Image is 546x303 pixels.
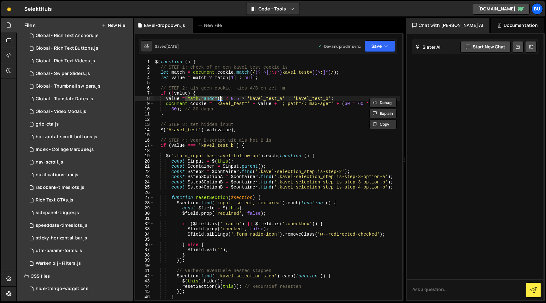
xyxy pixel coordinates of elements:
[135,127,154,133] div: 14
[24,42,133,55] div: 3807/6690.js
[135,180,154,185] div: 24
[135,101,154,107] div: 9
[24,232,133,244] div: 3807/12776.js
[1,1,17,16] a: 🤙
[24,207,133,219] div: 3807/10130.js
[36,33,99,39] div: Global - Rich Text Anchors.js
[24,55,133,67] div: 3807/6689.js
[36,235,87,241] div: sticky-horizontal-bar.js
[460,41,511,53] button: Start new chat
[24,181,133,194] div: 3807/31039.js
[24,5,52,13] div: SelektHuis
[135,153,154,159] div: 19
[135,86,154,91] div: 6
[135,190,154,195] div: 26
[135,206,154,211] div: 29
[36,248,82,254] div: utm-params-forms.js
[135,112,154,117] div: 11
[135,294,154,300] div: 46
[135,185,154,190] div: 25
[36,46,98,51] div: Global - Rich Text Buttons.js
[473,3,530,15] a: [DOMAIN_NAME]
[135,242,154,248] div: 36
[246,3,300,15] button: Code + Tools
[135,232,154,237] div: 34
[491,18,544,33] div: Documentation
[369,98,397,108] button: Debug
[36,172,78,178] div: notifications-bar.js
[135,226,154,232] div: 33
[166,44,179,49] div: [DATE]
[135,122,154,127] div: 13
[17,270,133,282] div: CSS files
[24,282,133,295] div: 3807/24520.css
[135,117,154,122] div: 12
[135,284,154,289] div: 44
[36,147,94,152] div: Index - Collage Marquee.js
[135,195,154,201] div: 27
[36,261,81,266] div: Werken bij - Filters.js
[135,289,154,294] div: 45
[416,44,441,50] h2: Slater AI
[135,253,154,258] div: 38
[135,91,154,96] div: 7
[36,58,95,64] div: Global - Rich Text Videos.js
[36,185,84,190] div: rabobank-timeslots.js
[36,159,63,165] div: nav-scroll.js
[155,44,179,49] div: Saved
[24,131,133,143] div: 3807/24517.js
[24,118,133,131] div: 3807/21510.js
[24,219,133,232] div: 3807/17666.js
[406,18,489,33] div: Chat with [PERSON_NAME] AI
[24,29,133,42] div: 3807/6688.js
[135,237,154,242] div: 35
[135,247,154,253] div: 37
[369,109,397,118] button: Explain
[135,148,154,154] div: 18
[144,22,185,28] div: kavel-dropdown.js
[135,258,154,263] div: 39
[135,201,154,206] div: 28
[36,223,88,228] div: speeddate-timeslots.js
[318,44,361,49] div: Dev and prod in sync
[135,164,154,169] div: 21
[36,121,59,127] div: grid-cta.js
[24,156,133,169] div: 3807/10070.js
[36,83,100,89] div: Global - Thumbnail swipers.js
[135,268,154,274] div: 41
[24,143,133,156] div: 3807/6682.js
[135,59,154,65] div: 1
[24,93,133,105] div: 3807/6692.js
[531,3,543,15] a: Bu
[36,134,97,140] div: horizontal-scroll-buttons.js
[135,96,154,102] div: 8
[36,71,90,77] div: Global - Swiper Sliders.js
[135,143,154,148] div: 17
[135,80,154,86] div: 5
[135,263,154,269] div: 40
[36,109,86,114] div: Global - Video Modal.js
[135,274,154,279] div: 42
[135,107,154,112] div: 10
[36,210,79,216] div: sidepanel-trigger.js
[135,75,154,81] div: 4
[135,221,154,227] div: 32
[135,216,154,221] div: 31
[24,67,133,80] div: 3807/6691.js
[24,22,36,29] h2: Files
[36,96,93,102] div: Global - Translate Dates.js
[24,257,133,270] div: 3807/6694.js
[135,159,154,164] div: 20
[135,70,154,75] div: 3
[24,80,133,93] div: 3807/9474.js
[135,279,154,284] div: 43
[24,169,133,181] div: 3807/17727.js
[365,40,395,52] button: Save
[135,65,154,70] div: 2
[36,286,88,292] div: hide-trengo-widget.css
[24,244,133,257] div: 3807/11262.js
[24,194,133,207] div: 3807/20901.js
[36,197,73,203] div: Rich Text CTAs.js
[24,105,133,118] div: 3807/6693.js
